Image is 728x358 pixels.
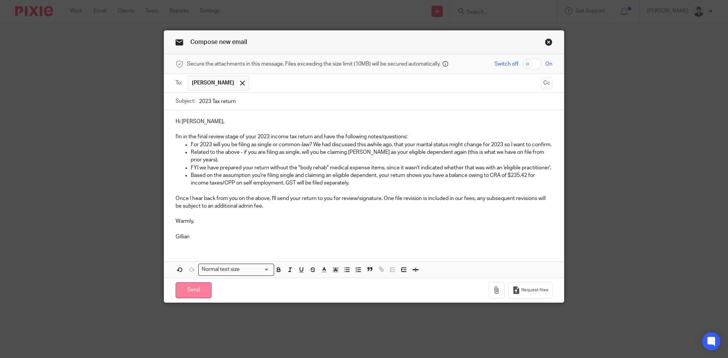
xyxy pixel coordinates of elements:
[541,78,552,89] button: Cc
[191,164,552,172] p: FYI we have prepared your return without the "body rehab" medical expense items, since it wasn't ...
[176,97,195,105] label: Subject:
[176,133,552,141] p: I'm in the final review stage of your 2023 income tax return and have the following notes/questions:
[242,266,270,274] input: Search for option
[176,195,552,210] p: Once I hear back from you on the above, I'll send your return to you for review/signature. One fi...
[176,282,212,299] input: Send
[191,149,552,164] p: Related to the above - if you are filing as single, will you be claiming [PERSON_NAME] as your el...
[545,60,552,68] span: On
[176,79,184,87] label: To:
[190,39,247,45] span: Compose new email
[191,172,552,187] p: Based on the assumption you're filing single and claiming an eligible dependent, your return show...
[187,60,441,68] span: Secure the attachments in this message. Files exceeding the size limit (10MB) will be secured aut...
[176,233,552,241] p: Gillian
[494,60,518,68] span: Switch off
[192,79,234,87] span: [PERSON_NAME]
[191,141,552,149] p: For 2023 will you be filing as single or common-law? We had discussed this awhile ago, that your ...
[176,118,552,125] p: Hi [PERSON_NAME],
[176,217,552,225] p: Warmly,
[198,264,274,275] div: Search for option
[200,266,242,274] span: Normal text size
[521,287,548,293] span: Request files
[545,38,552,48] a: Close this dialog window
[508,282,552,299] button: Request files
